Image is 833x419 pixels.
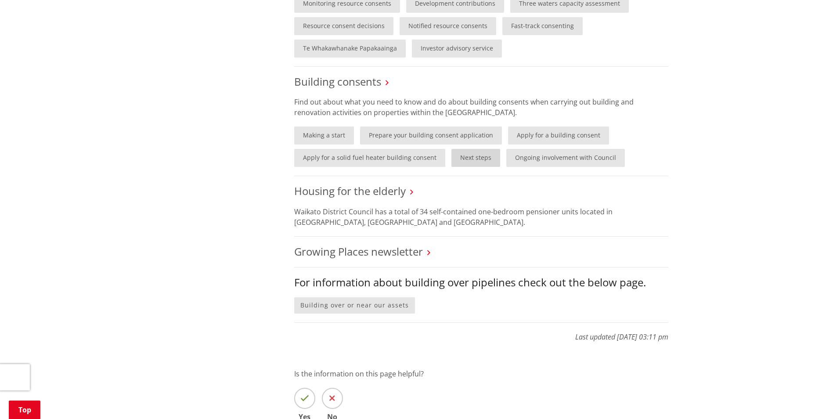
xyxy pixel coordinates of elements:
[294,40,406,58] a: Te Whakawhanake Papakaainga
[793,382,824,414] iframe: Messenger Launcher
[294,297,415,314] a: Building over or near our assets
[294,206,668,228] p: Waikato District Council has a total of 34 self-contained one-bedroom pensioner units located in ...
[360,126,502,144] a: Prepare your building consent application
[294,97,668,118] p: Find out about what you need to know and do about building consents when carrying out building an...
[294,126,354,144] a: Making a start
[294,74,381,89] a: Building consents
[9,401,40,419] a: Top
[508,126,609,144] a: Apply for a building consent
[294,322,668,342] p: Last updated [DATE] 03:11 pm
[294,17,393,35] a: Resource consent decisions
[294,149,445,167] a: Apply for a solid fuel heater building consent​
[294,244,423,259] a: Growing Places newsletter
[506,149,625,167] a: Ongoing involvement with Council
[294,184,406,198] a: Housing for the elderly
[294,276,668,289] h3: For information about building over pipelines check out the below page.
[502,17,583,35] a: Fast-track consenting
[400,17,496,35] a: Notified resource consents
[294,368,668,379] p: Is the information on this page helpful?
[412,40,502,58] a: Investor advisory service
[451,149,500,167] a: Next steps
